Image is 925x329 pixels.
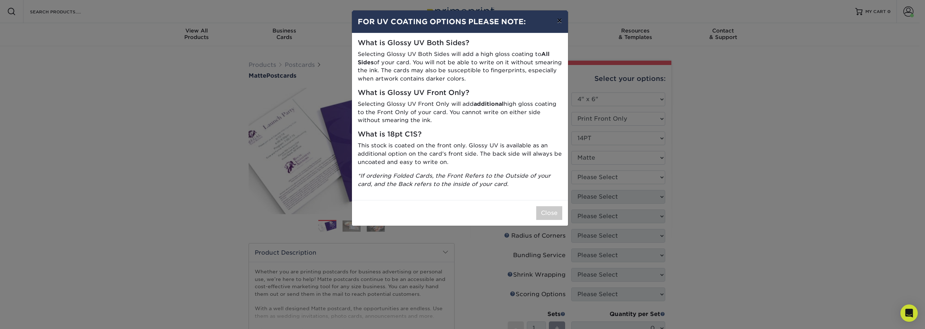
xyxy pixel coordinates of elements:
h5: What is Glossy UV Front Only? [358,89,562,97]
h4: FOR UV COATING OPTIONS PLEASE NOTE: [358,16,562,27]
p: This stock is coated on the front only. Glossy UV is available as an additional option on the car... [358,142,562,166]
p: Selecting Glossy UV Front Only will add high gloss coating to the Front Only of your card. You ca... [358,100,562,125]
h5: What is Glossy UV Both Sides? [358,39,562,47]
p: Selecting Glossy UV Both Sides will add a high gloss coating to of your card. You will not be abl... [358,50,562,83]
button: Close [536,206,562,220]
div: Open Intercom Messenger [900,304,918,322]
i: *If ordering Folded Cards, the Front Refers to the Outside of your card, and the Back refers to t... [358,172,551,187]
strong: additional [474,100,504,107]
strong: All Sides [358,51,550,66]
h5: What is 18pt C1S? [358,130,562,139]
button: × [551,10,568,31]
